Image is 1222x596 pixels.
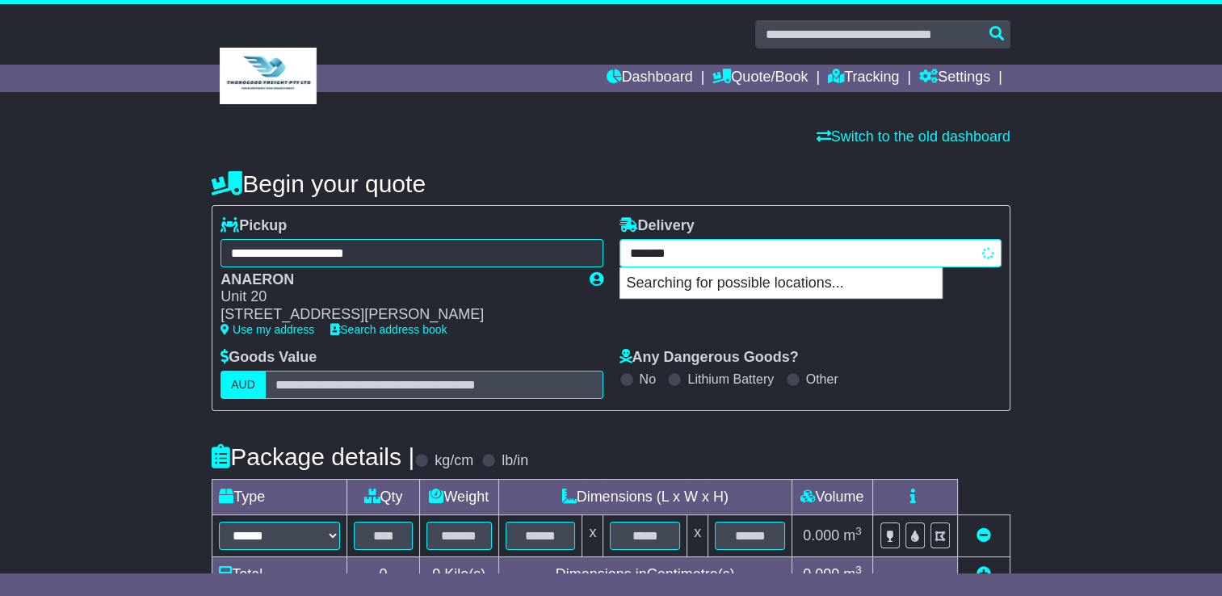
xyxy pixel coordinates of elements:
td: Kilo(s) [419,556,498,592]
td: Dimensions (L x W x H) [498,479,792,514]
span: m [843,566,862,582]
a: Tracking [828,65,899,92]
td: Dimensions in Centimetre(s) [498,556,792,592]
span: 0.000 [803,566,839,582]
p: Searching for possible locations... [620,268,942,299]
label: No [640,371,656,387]
td: Qty [347,479,420,514]
h4: Package details | [212,443,414,470]
span: 0 [432,566,440,582]
span: 0.000 [803,527,839,544]
a: Settings [919,65,990,92]
td: 0 [347,556,420,592]
sup: 3 [855,564,862,576]
label: Delivery [619,217,695,235]
a: Quote/Book [712,65,808,92]
div: Unit 20 [220,288,573,306]
td: x [687,514,708,556]
td: Total [212,556,347,592]
td: x [582,514,603,556]
label: Lithium Battery [687,371,774,387]
td: Weight [419,479,498,514]
td: Volume [792,479,872,514]
typeahead: Please provide city [619,239,1002,267]
a: Switch to the old dashboard [817,128,1010,145]
div: ANAERON [220,271,573,289]
a: Remove this item [976,527,991,544]
label: Any Dangerous Goods? [619,349,799,367]
h4: Begin your quote [212,170,1010,197]
a: Add new item [976,566,991,582]
label: AUD [220,371,266,399]
span: m [843,527,862,544]
label: kg/cm [435,452,473,470]
label: lb/in [502,452,528,470]
a: Dashboard [606,65,692,92]
label: Pickup [220,217,287,235]
label: Goods Value [220,349,317,367]
div: [STREET_ADDRESS][PERSON_NAME] [220,306,573,324]
a: Use my address [220,323,314,336]
sup: 3 [855,525,862,537]
a: Search address book [330,323,447,336]
label: Other [806,371,838,387]
td: Type [212,479,347,514]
